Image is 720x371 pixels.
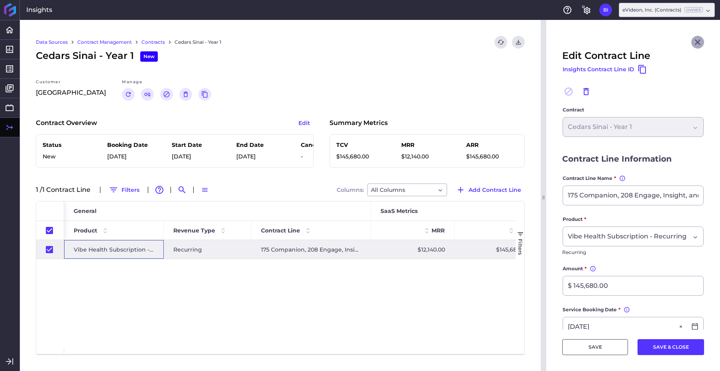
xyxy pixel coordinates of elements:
ins: Owner [685,7,703,12]
p: [DATE] [172,152,224,161]
span: General [74,207,96,215]
a: Contracts [141,39,165,46]
div: Manage [122,79,211,88]
p: [GEOGRAPHIC_DATA] [36,88,106,98]
button: Add Contract Line [452,184,525,196]
button: SAVE [562,339,628,355]
span: Amount [563,265,583,273]
span: Contract Line [261,227,300,234]
div: eVideon, Inc. (Contracts) [622,6,703,14]
p: $145,680.00 [466,152,518,161]
span: All Columns [371,185,405,195]
div: Dropdown select [619,3,715,17]
button: General Settings [580,4,593,16]
div: 1 / 1 Contract Line [36,187,95,193]
span: Vibe Health Subscription - Recurring [568,232,687,241]
button: Download [512,36,525,49]
p: Recurring [562,246,704,255]
span: Cedars Sinai - Year 1 [36,49,158,63]
p: Booking Date [107,141,159,149]
button: Help [561,4,574,16]
p: Summary Metrics [330,118,388,128]
button: Edit [295,117,314,129]
p: MRR [401,141,453,149]
button: Delete [179,88,192,101]
p: End Date [236,141,288,149]
p: New [43,152,94,161]
span: Filters [517,239,524,255]
p: Contract Overview [36,118,97,128]
p: TCV [336,141,388,149]
p: [DATE] [236,152,288,161]
span: Service Booking Date [563,306,617,314]
span: Contract Line Information [562,153,672,165]
button: Insights Contract Line ID [562,63,647,76]
button: Renew [122,88,135,101]
button: User Menu [599,4,612,16]
span: SaaS Metrics [381,207,418,215]
div: Dropdown select [367,184,447,196]
button: Close [691,36,704,49]
span: Columns: [337,187,364,193]
button: SAVE & CLOSE [638,339,704,355]
div: 175 Companion, 208 Engage, Insight, and Aware [251,240,371,259]
div: Customer [36,79,106,88]
div: $12,140.00 [371,240,455,259]
button: Cancel [160,88,173,101]
p: Status [43,141,94,149]
p: $12,140.00 [401,152,453,161]
button: Filters [105,184,143,196]
button: Close [677,317,687,336]
button: Refresh [494,36,507,49]
span: Product [74,227,97,234]
p: - [301,152,353,161]
div: Recurring [164,240,251,259]
span: Contract [563,106,584,114]
div: Dropdown select [563,227,704,246]
div: New [140,51,158,62]
span: Product [563,215,583,223]
p: Start Date [172,141,224,149]
a: Cedars Sinai - Year 1 [175,39,221,46]
a: Data Sources [36,39,68,46]
button: Search by [176,184,188,196]
a: Contract Management [77,39,132,46]
input: Name your contract line [563,186,703,205]
span: Add Contract Line [469,185,521,194]
span: Vibe Health Subscription - Recurring [74,240,154,259]
span: Contract Line Name [563,174,612,182]
input: Enter Amount [563,276,703,295]
p: [DATE] [107,152,159,161]
p: Cancel Date [301,141,353,149]
button: Link [141,88,154,101]
div: $145,680.00 [455,240,538,259]
span: Revenue Type [173,227,215,234]
input: Select Date [563,317,687,336]
button: Delete [580,85,592,98]
p: ARR [466,141,518,149]
span: MRR [432,227,445,234]
p: $145,680.00 [336,152,388,161]
span: Edit Contract Line [562,49,650,63]
div: Press SPACE to deselect this row. [36,240,64,259]
span: Insights Contract Line ID [563,65,634,74]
